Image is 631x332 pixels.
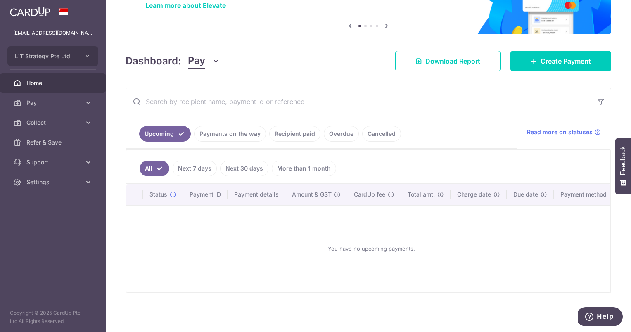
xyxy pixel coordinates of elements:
a: Read more on statuses [527,128,601,136]
span: Collect [26,119,81,127]
a: Next 30 days [220,161,268,176]
span: Pay [188,53,205,69]
span: Refer & Save [26,138,81,147]
span: Amount & GST [292,190,332,199]
span: Pay [26,99,81,107]
button: LiT Strategy Pte Ltd [7,46,98,66]
th: Payment ID [183,184,228,205]
span: Read more on statuses [527,128,593,136]
h4: Dashboard: [126,54,181,69]
span: Status [149,190,167,199]
span: LiT Strategy Pte Ltd [15,52,76,60]
span: Feedback [619,146,627,175]
span: Create Payment [541,56,591,66]
a: Download Report [395,51,501,71]
span: Home [26,79,81,87]
a: Next 7 days [173,161,217,176]
a: Recipient paid [269,126,320,142]
span: Download Report [425,56,480,66]
a: Create Payment [510,51,611,71]
span: Total amt. [408,190,435,199]
a: More than 1 month [272,161,336,176]
th: Payment method [554,184,617,205]
th: Payment details [228,184,285,205]
a: Upcoming [139,126,191,142]
span: Settings [26,178,81,186]
button: Pay [188,53,220,69]
a: Learn more about Elevate [145,1,226,9]
a: Cancelled [362,126,401,142]
a: All [140,161,169,176]
div: You have no upcoming payments. [136,212,607,285]
a: Overdue [324,126,359,142]
span: Support [26,158,81,166]
a: Payments on the way [194,126,266,142]
span: Charge date [457,190,491,199]
button: Feedback - Show survey [615,138,631,194]
iframe: Opens a widget where you can find more information [578,307,623,328]
img: CardUp [10,7,50,17]
p: [EMAIL_ADDRESS][DOMAIN_NAME] [13,29,93,37]
span: CardUp fee [354,190,385,199]
span: Due date [513,190,538,199]
input: Search by recipient name, payment id or reference [126,88,591,115]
